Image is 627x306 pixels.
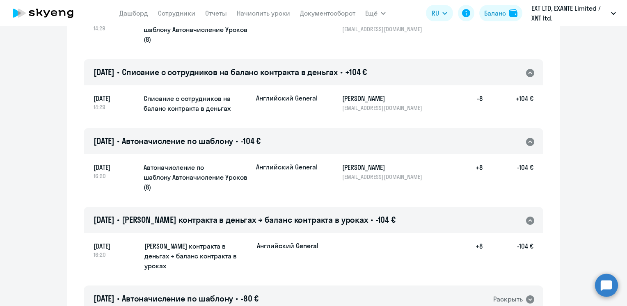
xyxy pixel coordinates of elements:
a: Сотрудники [158,9,195,17]
h5: -8 [456,94,483,112]
span: 16:20 [94,251,138,258]
a: Дашборд [119,9,148,17]
span: • [340,67,343,77]
span: [DATE] [94,94,137,103]
span: Автоначисление по шаблону [122,136,233,146]
button: EXT LTD, ‎EXANTE Limited / XNT ltd. [527,3,620,23]
span: • [117,215,119,225]
span: [DATE] [94,136,114,146]
div: Раскрыть [493,294,523,304]
span: Списание с сотрудников на баланс контракта в деньгах [122,67,338,77]
span: -104 € [375,215,396,225]
h5: +8 [456,162,483,180]
button: RU [426,5,453,21]
span: -104 € [240,136,261,146]
h5: [PERSON_NAME] [342,162,427,172]
a: Документооборот [300,9,355,17]
h5: +104 € [483,94,533,112]
div: Баланс [484,8,506,18]
span: [DATE] [94,162,137,172]
p: Английский General [256,94,318,103]
span: • [236,293,238,304]
span: [DATE] [94,293,114,304]
span: • [117,293,119,304]
p: [EMAIL_ADDRESS][DOMAIN_NAME] [342,25,427,33]
p: [EMAIL_ADDRESS][DOMAIN_NAME] [342,104,427,112]
span: -80 € [240,293,259,304]
span: RU [432,8,439,18]
span: +104 € [345,67,367,77]
span: [DATE] [94,215,114,225]
p: EXT LTD, ‎EXANTE Limited / XNT ltd. [531,3,608,23]
button: Балансbalance [479,5,522,21]
span: • [117,67,119,77]
button: Ещё [365,5,386,21]
span: [PERSON_NAME] контракта в деньгах → баланс контракта в уроках [122,215,368,225]
a: Начислить уроки [237,9,290,17]
span: 14:29 [94,103,137,111]
span: • [117,136,119,146]
h5: +8 [456,241,483,272]
span: • [371,215,373,225]
p: [EMAIL_ADDRESS][DOMAIN_NAME] [342,173,427,180]
span: 14:29 [94,25,137,32]
span: Автоначисление по шаблону [122,293,233,304]
a: Отчеты [205,9,227,17]
h5: Списание с сотрудников на баланс контракта в деньгах [144,94,249,113]
span: Ещё [365,8,378,18]
h5: Автоначисление по шаблону Автоначисление Уроков (8) [144,15,249,44]
p: Английский General [256,162,318,171]
img: balance [509,9,517,17]
h5: -104 € [483,241,533,272]
p: Английский General [257,241,318,250]
h5: -104 € [483,162,533,180]
h5: [PERSON_NAME] контракта в деньгах → баланс контракта в уроках [144,241,250,271]
span: • [236,136,238,146]
span: [DATE] [94,241,138,251]
h5: [PERSON_NAME] [342,94,427,103]
span: [DATE] [94,67,114,77]
span: 16:20 [94,172,137,180]
h5: Автоначисление по шаблону Автоначисление Уроков (8) [144,162,249,192]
